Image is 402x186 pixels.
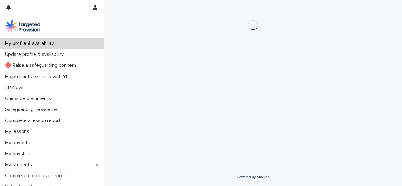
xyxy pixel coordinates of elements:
[3,107,63,113] p: Safeguarding newsletter
[3,62,81,68] p: 🔴 Raise a safeguarding concern
[3,140,35,146] p: My payouts
[3,173,70,179] p: Complete conclusive report
[3,74,74,80] p: Helpful hints to share with YP
[3,51,69,57] p: Update profile & availability
[237,175,269,179] a: Powered By Stacker
[3,151,35,157] p: My payslips
[3,96,56,102] p: Guidance documents
[3,85,30,91] p: TP News
[3,118,66,124] p: Complete a lesson report
[5,20,40,33] img: M5nRWzHhSzIhMunXDL62
[3,40,59,46] p: My profile & availability
[3,162,37,168] p: My students
[3,129,34,135] p: My lessons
